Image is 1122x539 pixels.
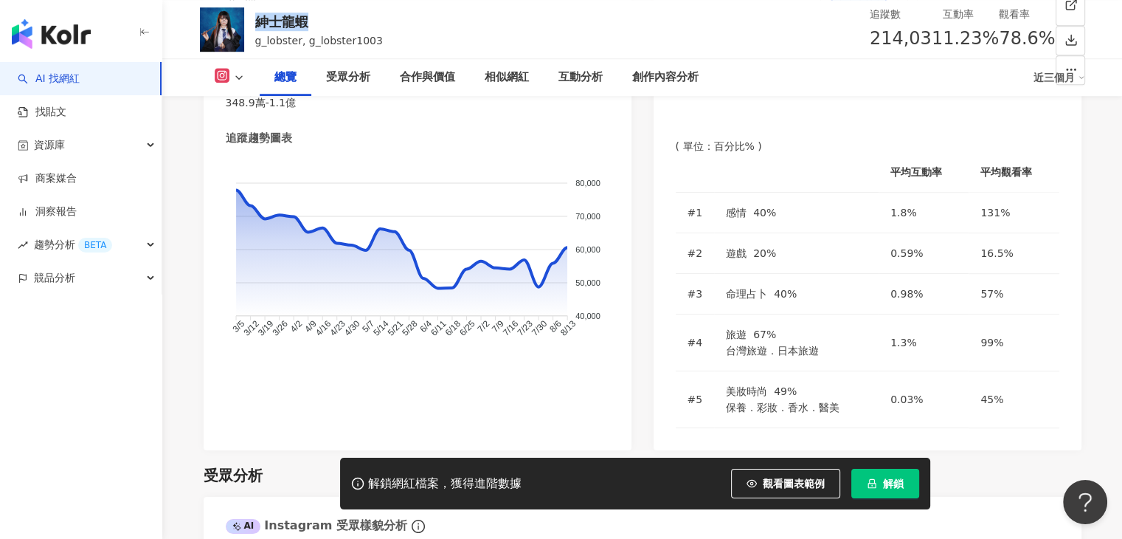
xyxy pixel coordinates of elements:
[443,318,463,338] tspan: 6/18
[270,318,290,338] tspan: 3/26
[302,318,319,334] tspan: 4/9
[226,518,407,534] div: Instagram 受眾樣貌分析
[943,6,999,22] div: 互動率
[575,278,600,286] tspan: 50,000
[274,69,297,86] div: 總覽
[326,69,370,86] div: 受眾分析
[726,402,839,413] span: 保養．彩妝．香水．醫美
[500,318,520,338] tspan: 7/16
[1033,66,1085,89] div: 近三個月
[515,318,535,338] tspan: 7/23
[78,238,112,253] div: BETA
[18,171,77,186] a: 商案媒合
[980,337,1003,349] span: 99%
[726,345,819,357] span: 台灣旅遊．日本旅遊
[980,164,1047,180] div: 平均觀看率
[575,211,600,220] tspan: 70,000
[18,72,80,86] a: searchAI 找網紅
[558,69,603,86] div: 互動分析
[226,131,292,146] div: 追蹤趨勢圖表
[34,228,112,261] span: 趨勢分析
[999,25,1055,53] span: 78.6%
[575,244,600,253] tspan: 60,000
[226,97,609,109] div: 348.9萬-1.1億
[547,318,564,334] tspan: 8/6
[313,318,333,338] tspan: 4/16
[418,318,434,334] tspan: 6/4
[688,391,703,408] div: #5
[867,478,877,489] span: lock
[753,329,776,340] span: 67%
[890,207,917,219] span: 1.8%
[980,247,1013,259] span: 16.5%
[328,318,347,338] tspan: 4/23
[575,178,600,187] tspan: 80,000
[400,318,420,338] tspan: 5/28
[18,205,77,219] a: 洞察報告
[890,164,957,180] div: 平均互動率
[753,207,776,219] span: 40%
[726,385,767,397] span: 美妝時尚
[726,288,767,300] span: 命理占卜
[870,28,943,49] span: 214,031
[890,288,923,300] span: 0.98%
[34,128,65,162] span: 資源庫
[342,318,362,338] tspan: 4/30
[226,519,261,534] div: AI
[457,318,477,338] tspan: 6/25
[18,105,66,120] a: 找貼文
[385,318,405,338] tspan: 5/21
[255,318,275,338] tspan: 3/19
[726,207,747,219] span: 感情
[980,288,1003,300] span: 57%
[890,337,917,349] span: 1.3%
[632,69,699,86] div: 創作內容分析
[371,318,391,338] tspan: 5/14
[688,334,703,351] div: #4
[688,245,703,261] div: #2
[489,318,505,334] tspan: 7/9
[575,311,600,320] tspan: 40,000
[400,69,455,86] div: 合作與價值
[230,318,246,334] tspan: 3/5
[288,318,304,334] tspan: 4/2
[529,318,549,338] tspan: 7/30
[34,261,75,295] span: 競品分析
[255,13,383,31] div: 紳士龍蝦
[429,318,449,338] tspan: 6/11
[241,318,261,338] tspan: 3/12
[558,318,578,338] tspan: 8/13
[688,286,703,302] div: #3
[409,518,427,535] span: info-circle
[485,69,529,86] div: 相似網紅
[18,240,28,250] span: rise
[200,7,244,52] img: KOL Avatar
[851,469,919,498] button: 解鎖
[774,288,797,300] span: 40%
[12,19,91,49] img: logo
[763,478,825,490] span: 觀看圖表範例
[676,140,1059,152] div: ( 單位：百分比% )
[726,247,747,259] span: 遊戲
[980,207,1010,219] span: 131%
[890,247,923,259] span: 0.59%
[475,318,491,334] tspan: 7/2
[360,318,376,334] tspan: 5/7
[731,469,840,498] button: 觀看圖表範例
[753,247,776,259] span: 20%
[368,476,522,492] div: 解鎖網紅檔案，獲得進階數據
[726,329,747,340] span: 旅遊
[980,394,1003,405] span: 45%
[688,205,703,221] div: #1
[999,6,1055,22] div: 觀看率
[890,394,923,405] span: 0.03%
[870,6,943,22] div: 追蹤數
[943,25,999,53] span: 1.23%
[774,385,797,397] span: 49%
[883,478,904,490] span: 解鎖
[255,35,383,47] span: g_lobster, g_lobster1003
